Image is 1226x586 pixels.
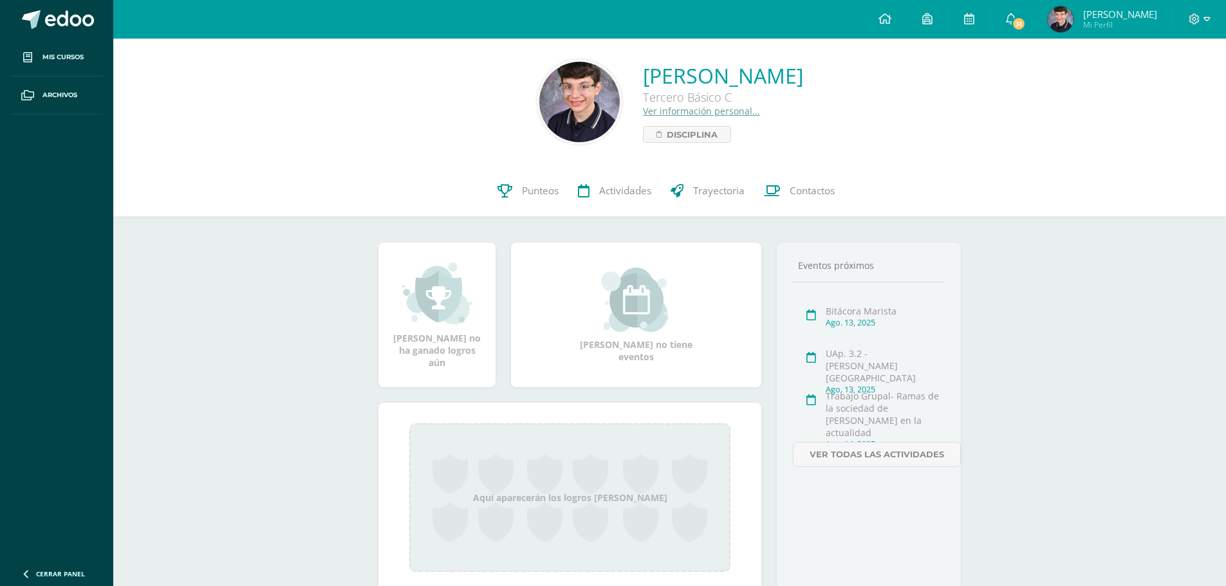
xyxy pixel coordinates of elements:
[409,423,730,572] div: Aquí aparecerán los logros [PERSON_NAME]
[1083,19,1157,30] span: Mi Perfil
[826,305,941,317] div: Bitácora Marista
[10,77,103,114] a: Archivos
[693,184,745,197] span: Trayectoria
[826,390,941,439] div: Trabajo Grupal- Ramas de la sociedad de [PERSON_NAME] en la actualidad
[488,165,568,217] a: Punteos
[1048,6,1073,32] img: fb0dce0caddc1ad1c605d77786bf3776.png
[826,317,941,328] div: Ago. 13, 2025
[826,347,941,384] div: UAp. 3.2 - [PERSON_NAME][GEOGRAPHIC_DATA]
[601,268,671,332] img: event_small.png
[402,261,472,325] img: achievement_small.png
[643,89,803,105] div: Tercero Básico C
[793,442,961,467] a: Ver todas las actividades
[1083,8,1157,21] span: [PERSON_NAME]
[793,259,945,271] div: Eventos próximos
[36,569,85,578] span: Cerrar panel
[661,165,754,217] a: Trayectoria
[754,165,844,217] a: Contactos
[826,439,941,450] div: Ago. 14, 2025
[391,261,483,369] div: [PERSON_NAME] no ha ganado logros aún
[643,105,760,117] a: Ver información personal...
[522,184,559,197] span: Punteos
[643,62,803,89] a: [PERSON_NAME]
[539,62,620,142] img: ece8b974b882edd6726c574fab9df624.png
[42,52,84,62] span: Mis cursos
[790,184,835,197] span: Contactos
[10,39,103,77] a: Mis cursos
[572,268,701,363] div: [PERSON_NAME] no tiene eventos
[599,184,651,197] span: Actividades
[1011,17,1025,31] span: 31
[42,90,77,100] span: Archivos
[667,127,718,142] span: Disciplina
[643,126,731,143] a: Disciplina
[568,165,661,217] a: Actividades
